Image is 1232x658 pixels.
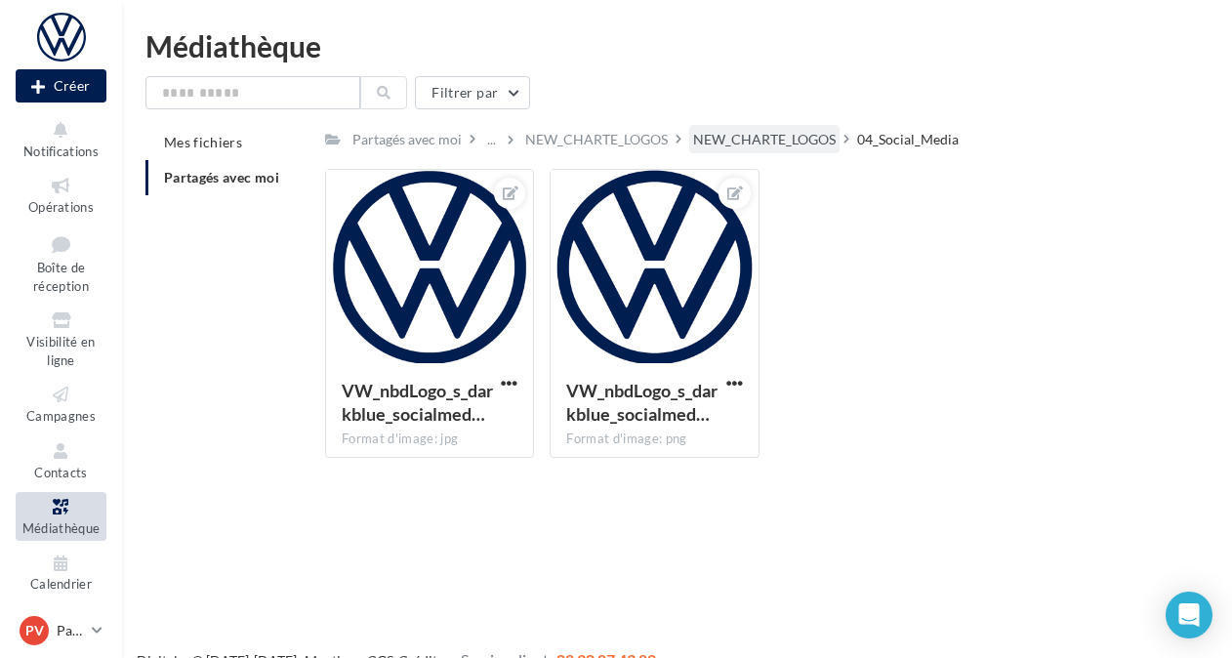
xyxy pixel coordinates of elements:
div: Open Intercom Messenger [1166,592,1212,638]
div: Nouvelle campagne [16,69,106,103]
span: Notifications [23,144,99,159]
a: Médiathèque [16,492,106,540]
a: Calendrier [16,549,106,596]
div: NEW_CHARTE_LOGOS [525,130,668,149]
span: Campagnes [26,408,96,424]
div: Format d'image: jpg [342,431,517,448]
div: Partagés avec moi [352,130,462,149]
span: PV [25,621,44,640]
a: Campagnes [16,380,106,428]
span: VW_nbdLogo_s_darkblue_socialmedia_800px [342,380,493,425]
span: VW_nbdLogo_s_darkblue_socialmedia_800px [566,380,718,425]
div: Médiathèque [145,31,1209,61]
div: NEW_CHARTE_LOGOS [693,130,836,149]
span: Contacts [34,465,88,480]
span: Visibilité en ligne [26,334,95,368]
div: Format d'image: png [566,431,742,448]
div: 04_Social_Media [857,130,959,149]
p: Partenaire VW [57,621,84,640]
span: Calendrier [30,577,92,593]
a: Visibilité en ligne [16,306,106,372]
span: Boîte de réception [33,260,89,294]
button: Créer [16,69,106,103]
a: Contacts [16,436,106,484]
button: Filtrer par [415,76,530,109]
a: Boîte de réception [16,227,106,299]
span: Opérations [28,199,94,215]
span: Partagés avec moi [164,169,279,185]
span: Mes fichiers [164,134,242,150]
span: Médiathèque [22,520,101,536]
div: ... [483,126,500,153]
button: Notifications [16,115,106,163]
a: Opérations [16,171,106,219]
a: PV Partenaire VW [16,612,106,649]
